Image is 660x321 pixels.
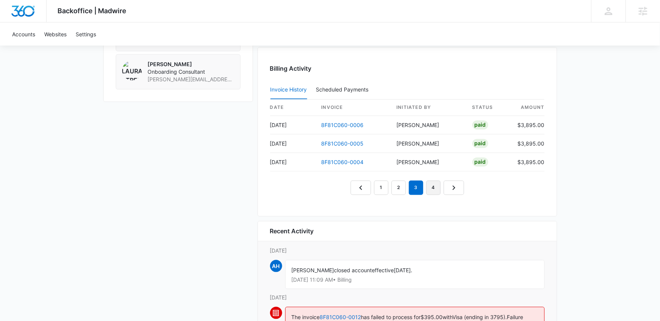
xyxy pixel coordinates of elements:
p: [PERSON_NAME] [148,61,234,68]
div: Scheduled Payments [316,87,372,93]
th: amount [512,100,545,116]
nav: Pagination [351,181,464,195]
span: [DATE]. [394,267,413,274]
button: Invoice History [270,81,307,99]
span: effective [372,267,394,274]
h6: Recent Activity [270,227,314,236]
th: status [466,100,512,116]
span: AH [270,260,282,272]
a: 8F81C060-0012 [320,314,361,321]
a: Accounts [8,23,40,46]
span: closed account [334,267,372,274]
span: Backoffice | Madwire [58,7,127,15]
td: [DATE] [270,135,315,153]
img: Laura Streeter [122,61,142,81]
th: invoice [315,100,391,116]
a: Next Page [444,181,464,195]
span: has failed to process for [361,314,421,321]
a: Page 1 [374,181,388,195]
td: [DATE] [270,116,315,135]
span: [PERSON_NAME][EMAIL_ADDRESS][PERSON_NAME][DOMAIN_NAME] [148,76,234,84]
a: 8F81C060-0006 [321,122,364,129]
td: $3,895.00 [512,116,545,135]
p: [DATE] 11:09 AM • Billing [292,278,538,283]
th: date [270,100,315,116]
a: 8F81C060-0005 [321,141,364,147]
span: $395.00 [421,314,443,321]
td: [PERSON_NAME] [390,116,466,135]
div: Paid [472,158,488,167]
td: [PERSON_NAME] [390,153,466,172]
span: [PERSON_NAME] [292,267,334,274]
a: Websites [40,23,71,46]
a: Previous Page [351,181,371,195]
span: Visa (ending in 3795). [453,314,507,321]
a: Settings [71,23,101,46]
td: [PERSON_NAME] [390,135,466,153]
a: 8F81C060-0004 [321,159,364,166]
a: Page 2 [391,181,406,195]
td: $3,895.00 [512,135,545,153]
p: [DATE] [270,247,545,255]
span: with [443,314,453,321]
span: The invoice [292,314,320,321]
em: 3 [409,181,423,195]
h3: Billing Activity [270,64,545,73]
div: Paid [472,121,488,130]
div: Paid [472,139,488,148]
th: Initiated By [390,100,466,116]
a: Page 4 [426,181,441,195]
td: $3,895.00 [512,153,545,172]
td: [DATE] [270,153,315,172]
span: Onboarding Consultant [148,68,234,76]
p: [DATE] [270,294,545,302]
